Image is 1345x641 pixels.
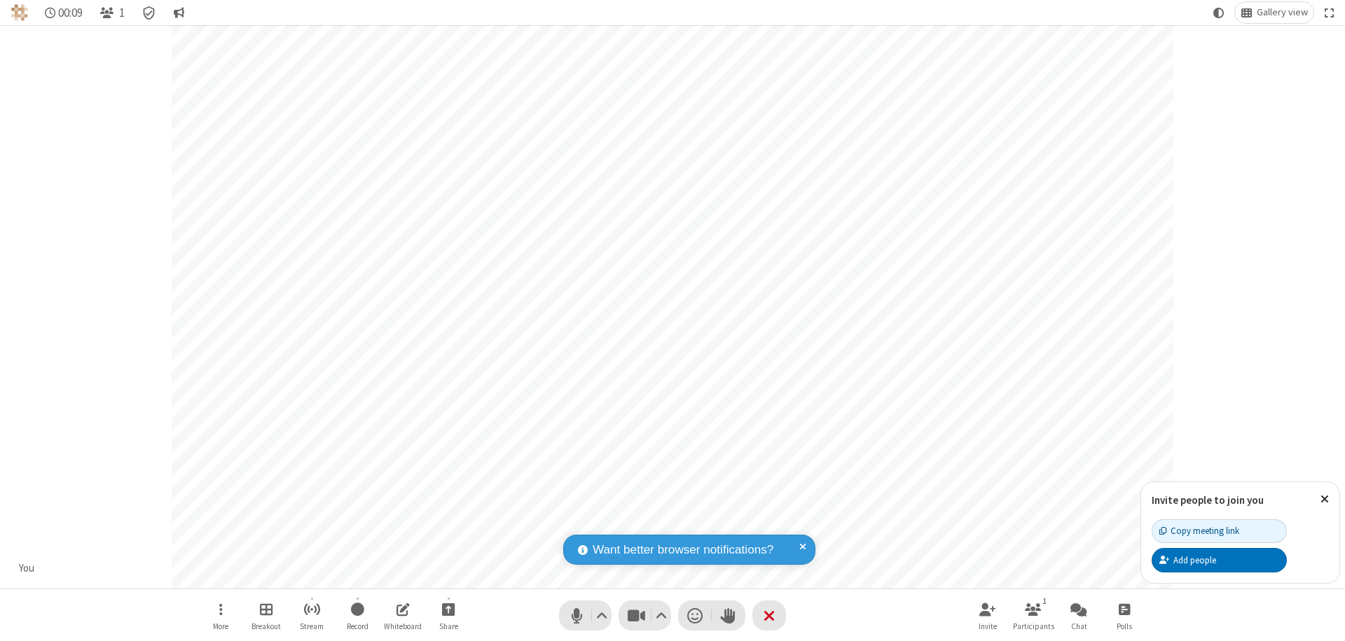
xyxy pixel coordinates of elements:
button: Close popover [1310,482,1339,516]
span: Stream [300,622,324,631]
button: End or leave meeting [752,600,786,631]
span: More [213,622,228,631]
button: Video setting [652,600,671,631]
span: Invite [979,622,997,631]
button: Conversation [167,2,190,23]
button: Invite participants (⌘+Shift+I) [967,596,1009,635]
button: Stop video (⌘+Shift+V) [619,600,671,631]
button: Open menu [200,596,242,635]
span: Gallery view [1257,7,1308,18]
button: Change layout [1235,2,1313,23]
button: Mute (⌘+Shift+A) [559,600,612,631]
button: Open participant list [1012,596,1054,635]
button: Add people [1152,548,1287,572]
span: Record [347,622,368,631]
button: Using system theme [1208,2,1230,23]
span: Polls [1117,622,1132,631]
img: QA Selenium DO NOT DELETE OR CHANGE [11,4,28,21]
button: Open shared whiteboard [382,596,424,635]
button: Open chat [1058,596,1100,635]
button: Start streaming [291,596,333,635]
span: Chat [1071,622,1087,631]
span: Participants [1013,622,1054,631]
span: 00:09 [58,6,83,20]
span: 1 [119,6,125,20]
button: Manage Breakout Rooms [245,596,287,635]
div: 1 [1039,595,1051,607]
span: Share [439,622,458,631]
div: Copy meeting link [1159,524,1239,537]
div: Meeting details Encryption enabled [136,2,163,23]
div: You [14,561,40,577]
span: Want better browser notifications? [593,541,773,559]
button: Open participant list [94,2,130,23]
div: Timer [39,2,89,23]
button: Raise hand [712,600,745,631]
span: Breakout [251,622,281,631]
button: Audio settings [593,600,612,631]
button: Send a reaction [678,600,712,631]
span: Whiteboard [384,622,422,631]
button: Copy meeting link [1152,519,1287,543]
button: Fullscreen [1319,2,1340,23]
label: Invite people to join you [1152,493,1264,507]
button: Start sharing [427,596,469,635]
button: Open poll [1103,596,1145,635]
button: Start recording [336,596,378,635]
